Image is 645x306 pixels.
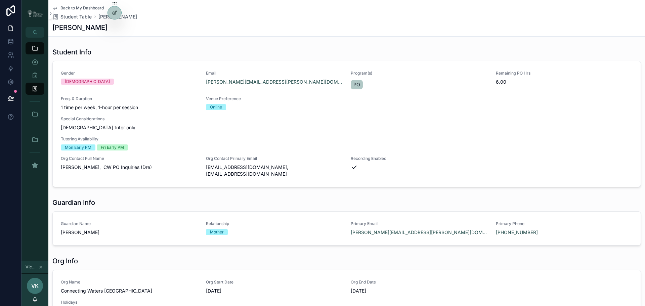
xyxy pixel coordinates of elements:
[206,288,343,294] span: [DATE]
[61,124,633,131] span: [DEMOGRAPHIC_DATA] tutor only
[351,279,488,285] span: Org End Date
[353,81,360,88] span: PO
[31,282,39,290] span: VK
[26,264,37,270] span: Viewing as Vernegie
[351,288,488,294] span: [DATE]
[351,229,488,236] a: [PERSON_NAME][EMAIL_ADDRESS][PERSON_NAME][DOMAIN_NAME]
[351,221,488,226] span: Primary Email
[61,164,198,171] span: [PERSON_NAME], CW PO Inquiries (Dre)
[61,300,633,305] span: Holidays
[61,229,198,236] span: [PERSON_NAME]
[52,23,107,32] h1: [PERSON_NAME]
[210,104,222,110] div: Online
[61,116,633,122] span: Special Considerations
[61,96,198,101] span: Freq. & Duration
[206,96,343,101] span: Venue Preference
[61,71,198,76] span: Gender
[206,79,343,85] a: [PERSON_NAME][EMAIL_ADDRESS][PERSON_NAME][DOMAIN_NAME]
[65,144,91,150] div: Mon Early PM
[52,47,91,57] h1: Student Info
[210,229,224,235] div: Mother
[351,71,488,76] span: Program(s)
[101,144,124,150] div: Fri Early PM
[206,156,343,161] span: Org Contact Primary Email
[61,288,198,294] span: Connecting Waters [GEOGRAPHIC_DATA]
[98,13,137,20] a: [PERSON_NAME]
[496,71,633,76] span: Remaining PO Hrs
[496,79,633,85] span: 6.00
[52,256,78,266] h1: Org Info
[496,221,633,226] span: Primary Phone
[206,71,343,76] span: Email
[65,79,110,85] div: [DEMOGRAPHIC_DATA]
[61,156,198,161] span: Org Contact Full Name
[61,221,198,226] span: Guardian Name
[206,164,343,177] span: [EMAIL_ADDRESS][DOMAIN_NAME], [EMAIL_ADDRESS][DOMAIN_NAME]
[61,104,198,111] span: 1 time per week, 1-hour per session
[26,9,44,18] img: App logo
[61,136,633,142] span: Tutoring Availability
[52,13,92,20] a: Student Table
[21,38,48,180] div: scrollable content
[206,279,343,285] span: Org Start Date
[60,13,92,20] span: Student Table
[206,221,343,226] span: Relationship
[52,5,104,11] a: Back to My Dashboard
[60,5,104,11] span: Back to My Dashboard
[52,198,95,207] h1: Guardian Info
[351,156,488,161] span: Recording Enabled
[61,279,198,285] span: Org Name
[496,229,538,236] a: [PHONE_NUMBER]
